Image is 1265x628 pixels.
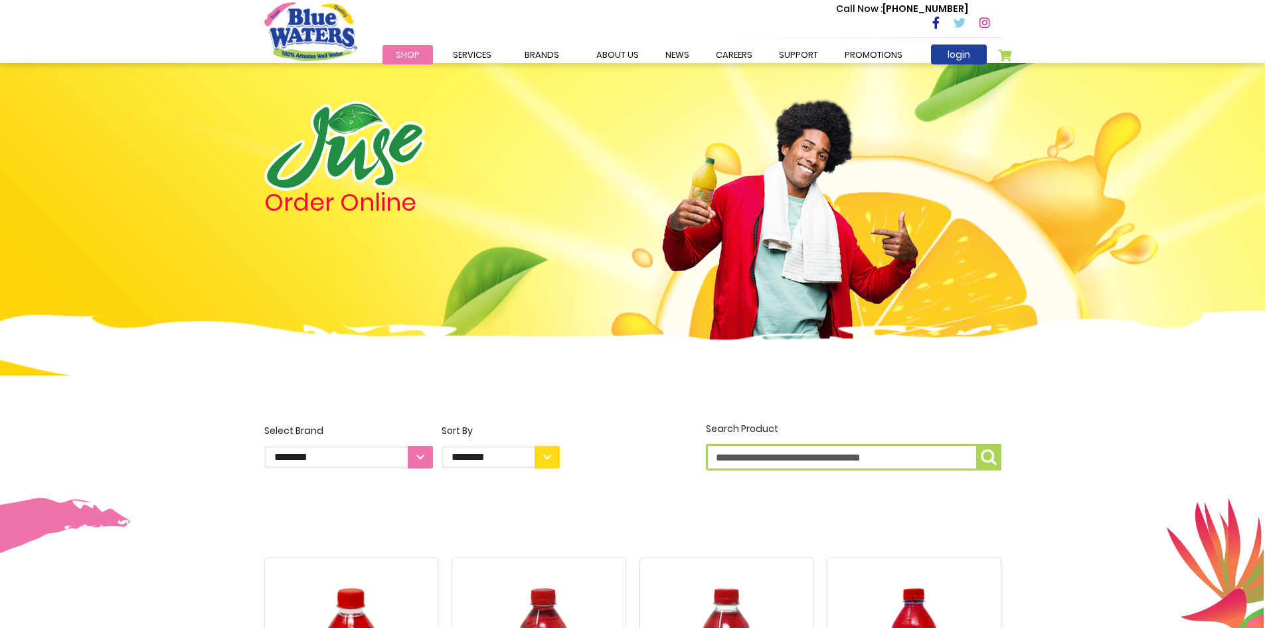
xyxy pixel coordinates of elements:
[264,424,433,469] label: Select Brand
[652,45,703,64] a: News
[264,101,425,191] img: logo
[706,444,1001,471] input: Search Product
[836,2,968,16] p: [PHONE_NUMBER]
[442,446,560,469] select: Sort By
[264,191,560,215] h4: Order Online
[831,45,916,64] a: Promotions
[703,45,766,64] a: careers
[264,446,433,469] select: Select Brand
[661,76,920,361] img: man.png
[453,49,491,61] span: Services
[264,2,357,60] a: store logo
[525,49,559,61] span: Brands
[706,422,1001,471] label: Search Product
[766,45,831,64] a: support
[981,449,997,465] img: search-icon.png
[836,2,883,15] span: Call Now :
[396,49,420,61] span: Shop
[976,444,1001,471] button: Search Product
[583,45,652,64] a: about us
[442,424,560,438] div: Sort By
[931,45,987,64] a: login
